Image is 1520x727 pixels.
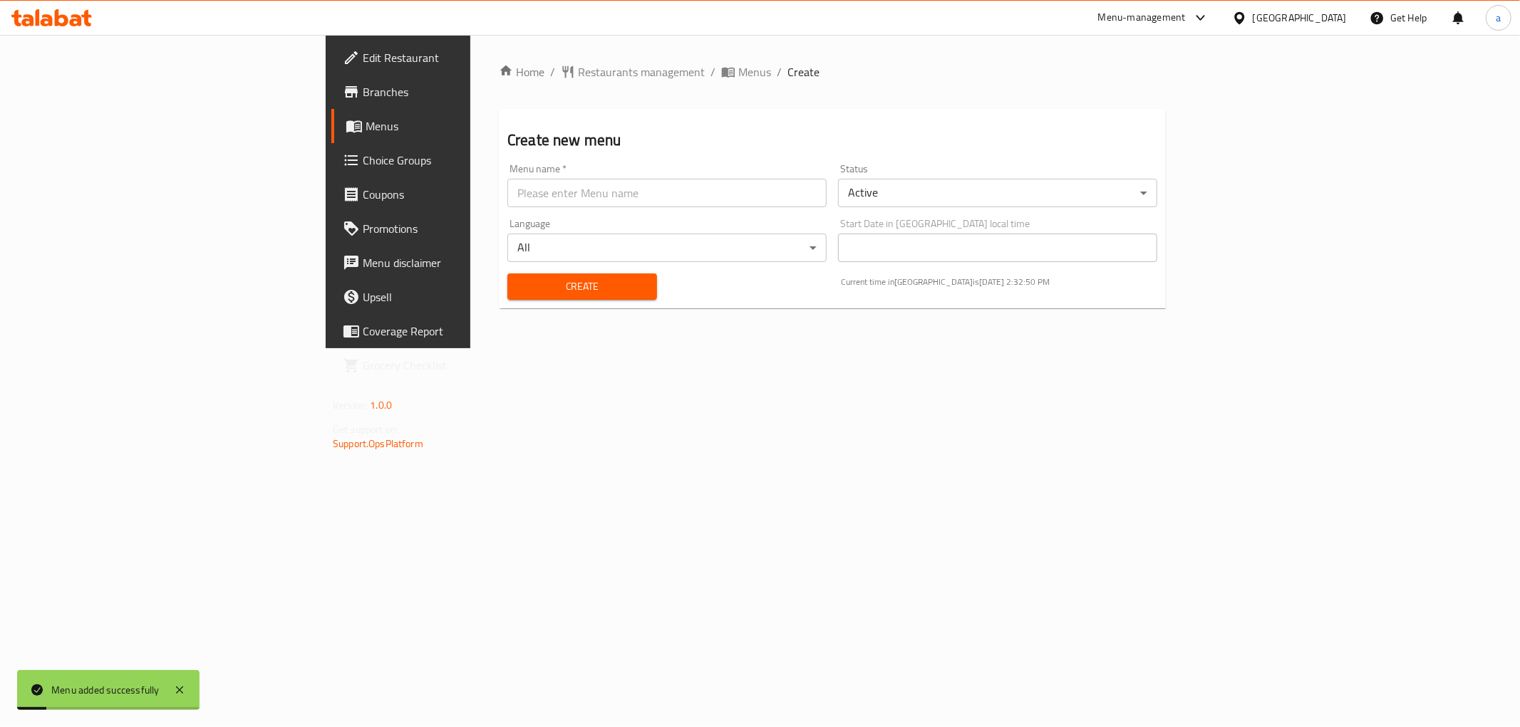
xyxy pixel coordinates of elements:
[363,254,568,271] span: Menu disclaimer
[507,234,827,262] div: All
[363,186,568,203] span: Coupons
[363,288,568,305] span: Upsell
[1098,9,1186,26] div: Menu-management
[51,682,160,698] div: Menu added successfully
[331,314,579,348] a: Coverage Report
[841,276,1157,288] p: Current time in [GEOGRAPHIC_DATA] is [DATE] 2:32:50 PM
[838,179,1157,207] div: Active
[507,130,1157,151] h2: Create new menu
[519,278,646,295] span: Create
[363,49,568,66] span: Edit Restaurant
[721,63,771,80] a: Menus
[331,41,579,75] a: Edit Restaurant
[333,396,368,414] span: Version:
[366,117,568,135] span: Menus
[363,83,568,100] span: Branches
[507,179,827,207] input: Please enter Menu name
[710,63,715,80] li: /
[331,177,579,211] a: Coupons
[331,246,579,280] a: Menu disclaimer
[331,143,579,177] a: Choice Groups
[738,63,771,80] span: Menus
[1253,10,1347,26] div: [GEOGRAPHIC_DATA]
[507,273,657,300] button: Create
[499,63,1166,80] nav: breadcrumb
[363,357,568,374] span: Grocery Checklist
[363,152,568,169] span: Choice Groups
[578,63,705,80] span: Restaurants management
[363,323,568,340] span: Coverage Report
[333,434,423,453] a: Support.OpsPlatform
[787,63,820,80] span: Create
[561,63,705,80] a: Restaurants management
[370,396,392,414] span: 1.0.0
[331,280,579,314] a: Upsell
[363,220,568,237] span: Promotions
[777,63,782,80] li: /
[333,420,398,439] span: Get support on:
[331,109,579,143] a: Menus
[331,75,579,109] a: Branches
[331,211,579,246] a: Promotions
[1496,10,1501,26] span: a
[331,348,579,382] a: Grocery Checklist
